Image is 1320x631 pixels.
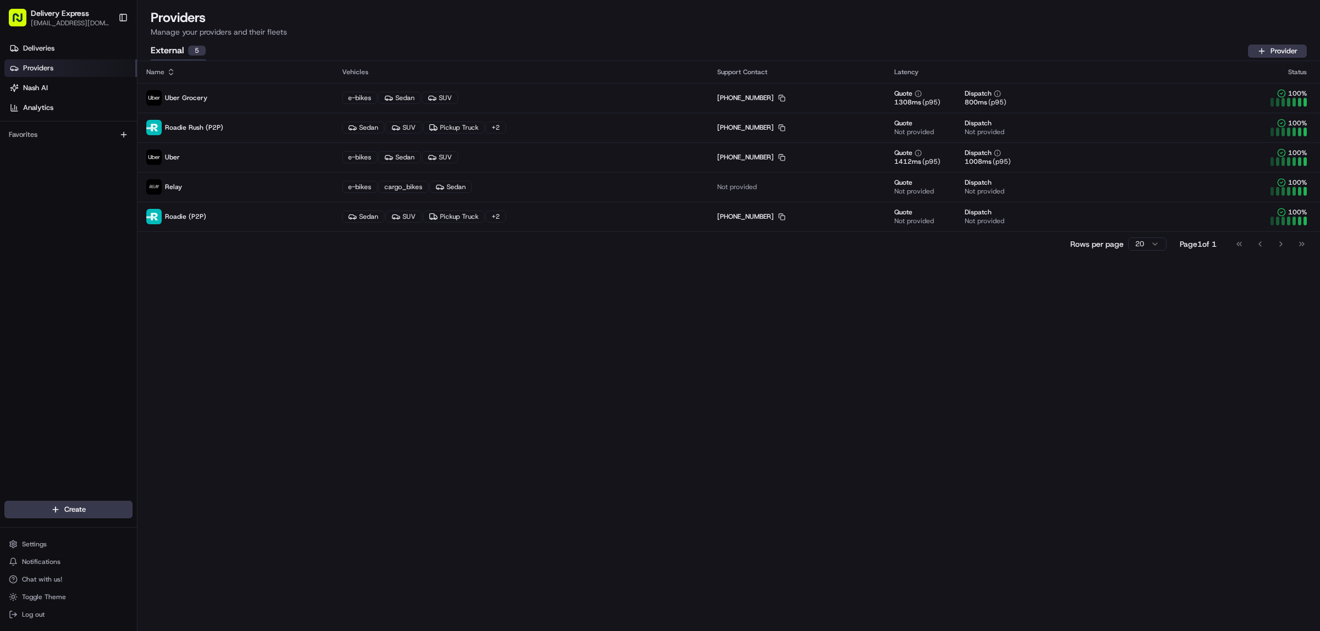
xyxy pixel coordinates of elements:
div: Pickup Truck [423,121,485,134]
span: Uber Grocery [165,93,207,102]
button: Toggle Theme [4,589,133,605]
div: [PHONE_NUMBER] [717,153,785,162]
span: Not provided [965,217,1004,225]
span: 1308 ms [894,98,921,107]
span: Log out [22,610,45,619]
button: Quote [894,148,922,157]
span: Nash AI [23,83,48,93]
div: Vehicles [342,68,700,76]
button: Notifications [4,554,133,569]
a: Analytics [4,99,137,117]
span: Dispatch [965,178,992,187]
span: (p95) [988,98,1007,107]
img: uber-new-logo.jpeg [146,150,162,165]
img: 1736555255976-a54dd68f-1ca7-489b-9aae-adbdc363a1c4 [22,120,31,129]
div: Pickup Truck [423,211,485,223]
div: Name [146,68,324,76]
img: uber-new-logo.jpeg [146,90,162,106]
span: Roadie Rush (P2P) [165,123,223,132]
span: (p95) [993,157,1011,166]
span: Not provided [965,128,1004,136]
button: Provider [1248,45,1307,58]
img: Regen Pajulas [11,239,29,257]
div: e-bikes [342,92,377,104]
div: Ok thanks [157,163,195,176]
span: Not provided [894,128,934,136]
button: Dispatch [965,89,1001,98]
button: Log out [4,607,133,622]
span: 800 ms [965,98,987,107]
div: SUV [422,151,458,163]
span: Not provided [894,187,934,196]
div: Sedan [378,92,421,104]
div: [PHONE_NUMBER] [717,212,785,221]
span: Dispatch [965,119,992,128]
div: cargo_bikes [378,181,428,193]
span: Notifications [22,557,61,566]
div: [PHONE_NUMBER] [717,123,785,132]
img: roadie-logo-v2.jpg [146,120,162,135]
span: Uber [165,153,180,162]
img: Regen Pajulas [11,109,29,127]
button: Quote [894,89,922,98]
span: Chat with us! [22,575,62,584]
span: 1008 ms [965,157,992,166]
div: e-bikes [342,181,377,193]
button: Send [190,339,204,352]
div: Ok I see it now it was delivered [76,49,195,62]
button: Create [4,501,133,518]
div: SUV [386,211,422,223]
div: [PHONE_NUMBER] [717,93,785,102]
span: Settings [22,540,47,549]
div: Page 1 of 1 [1180,239,1217,250]
span: 5 minutes ago [153,70,200,79]
a: Providers [4,59,137,77]
div: + 2 [486,121,506,134]
span: Roadie (P2P) [165,212,206,221]
span: Providers [23,63,53,73]
button: Chat with us! [4,572,133,587]
span: 2 minutes ago [90,292,137,301]
span: 100 % [1288,178,1307,187]
span: 100 % [1288,89,1307,98]
div: SUV [386,121,422,134]
p: Rows per page [1070,239,1124,250]
img: Go home [29,9,42,22]
div: Support Contact [717,68,877,76]
p: You can reach us at [41,97,185,124]
button: Delivery Express [31,8,89,19]
span: Not provided [894,217,934,225]
div: Sedan [342,211,384,223]
span: Dispatch [965,208,992,217]
span: • [84,134,87,143]
span: • [84,292,87,301]
button: External [151,42,206,60]
div: Latency [894,68,1186,76]
span: Regen Pajulas [35,134,81,143]
button: Delivery Express[EMAIL_ADDRESS][DOMAIN_NAME] [4,4,114,31]
span: Not provided [717,182,757,191]
span: 1412 ms [894,157,921,166]
span: Create [64,505,86,514]
img: Regen Pajulas [11,268,29,285]
button: back [11,9,24,22]
div: Sedan [430,181,472,193]
button: Settings [4,536,133,552]
a: Nash AI [4,79,137,97]
span: Regen Pajulas [35,292,81,301]
div: 5 [188,46,206,56]
span: Analytics [23,103,53,113]
a: Deliveries [4,40,137,57]
button: Dispatch [965,148,1001,157]
span: 3 minutes ago [153,213,200,222]
span: Quote [894,178,912,187]
p: What's your number? [41,269,122,282]
span: Deliveries [23,43,54,53]
div: SUV [422,92,458,104]
div: Ai Chat support [136,192,195,205]
span: (p95) [922,98,941,107]
div: Status [1204,68,1311,76]
p: Manage your providers and their fleets [151,26,1307,37]
div: Favorites [4,126,133,143]
div: Sedan [342,121,384,134]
